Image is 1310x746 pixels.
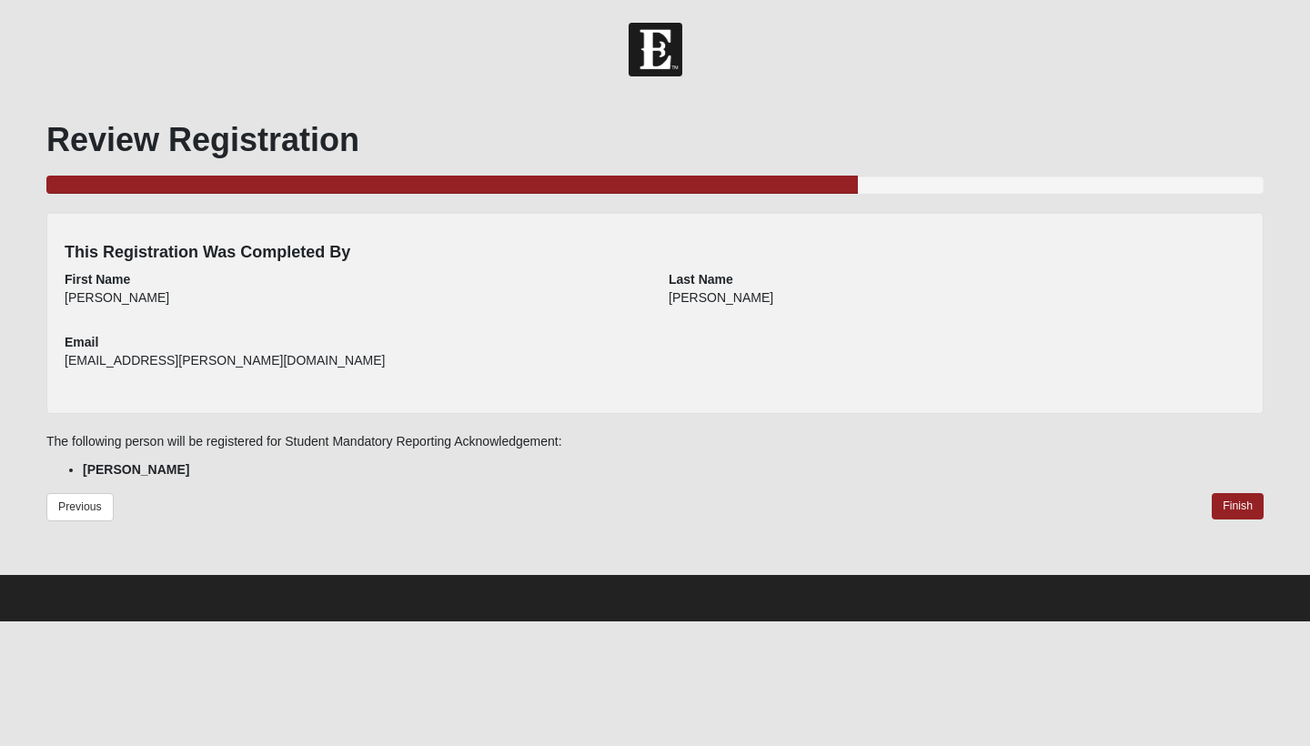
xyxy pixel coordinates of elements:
a: Finish [1212,493,1264,519]
p: The following person will be registered for Student Mandatory Reporting Acknowledgement: [46,432,1264,451]
a: Previous [46,493,114,521]
h1: Review Registration [46,120,1264,159]
label: First Name [65,270,130,288]
div: [EMAIL_ADDRESS][PERSON_NAME][DOMAIN_NAME] [65,351,641,382]
label: Last Name [669,270,733,288]
h4: This Registration Was Completed By [65,243,1245,263]
strong: [PERSON_NAME] [83,462,189,477]
div: [PERSON_NAME] [669,288,1245,319]
div: [PERSON_NAME] [65,288,641,319]
img: Church of Eleven22 Logo [629,23,682,76]
label: Email [65,333,98,351]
